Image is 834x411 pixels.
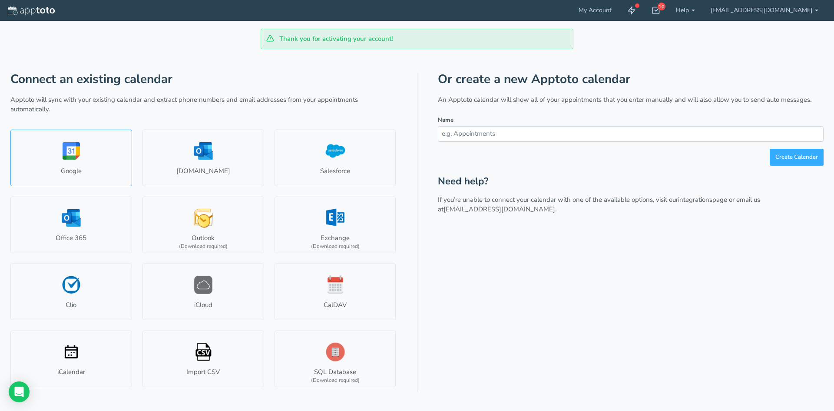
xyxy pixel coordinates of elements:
a: Clio [10,264,132,320]
a: iCloud [142,264,264,320]
label: Name [438,116,453,124]
a: [EMAIL_ADDRESS][DOMAIN_NAME]. [443,205,556,214]
a: Exchange [275,197,396,253]
p: Apptoto will sync with your existing calendar and extract phone numbers and email addresses from ... [10,95,396,114]
div: (Download required) [179,243,228,250]
a: Salesforce [275,130,396,186]
a: iCalendar [10,331,132,387]
a: Google [10,130,132,186]
img: logo-apptoto--white.svg [8,7,55,15]
p: If you’re unable to connect your calendar with one of the available options, visit our page or em... [438,195,824,214]
a: [DOMAIN_NAME] [142,130,264,186]
div: 10 [658,3,665,10]
div: (Download required) [311,243,360,250]
h1: Or create a new Apptoto calendar [438,73,824,86]
a: SQL Database [275,331,396,387]
div: Open Intercom Messenger [9,381,30,402]
a: Office 365 [10,197,132,253]
h1: Connect an existing calendar [10,73,396,86]
a: Import CSV [142,331,264,387]
h2: Need help? [438,176,824,187]
input: e.g. Appointments [438,126,824,141]
p: An Apptoto calendar will show all of your appointments that you enter manually and will also allo... [438,95,824,104]
div: (Download required) [311,377,360,384]
a: CalDAV [275,264,396,320]
button: Create Calendar [770,149,824,166]
a: integrations [678,195,712,204]
div: Thank you for activating your account! [261,29,573,49]
a: Outlook [142,197,264,253]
